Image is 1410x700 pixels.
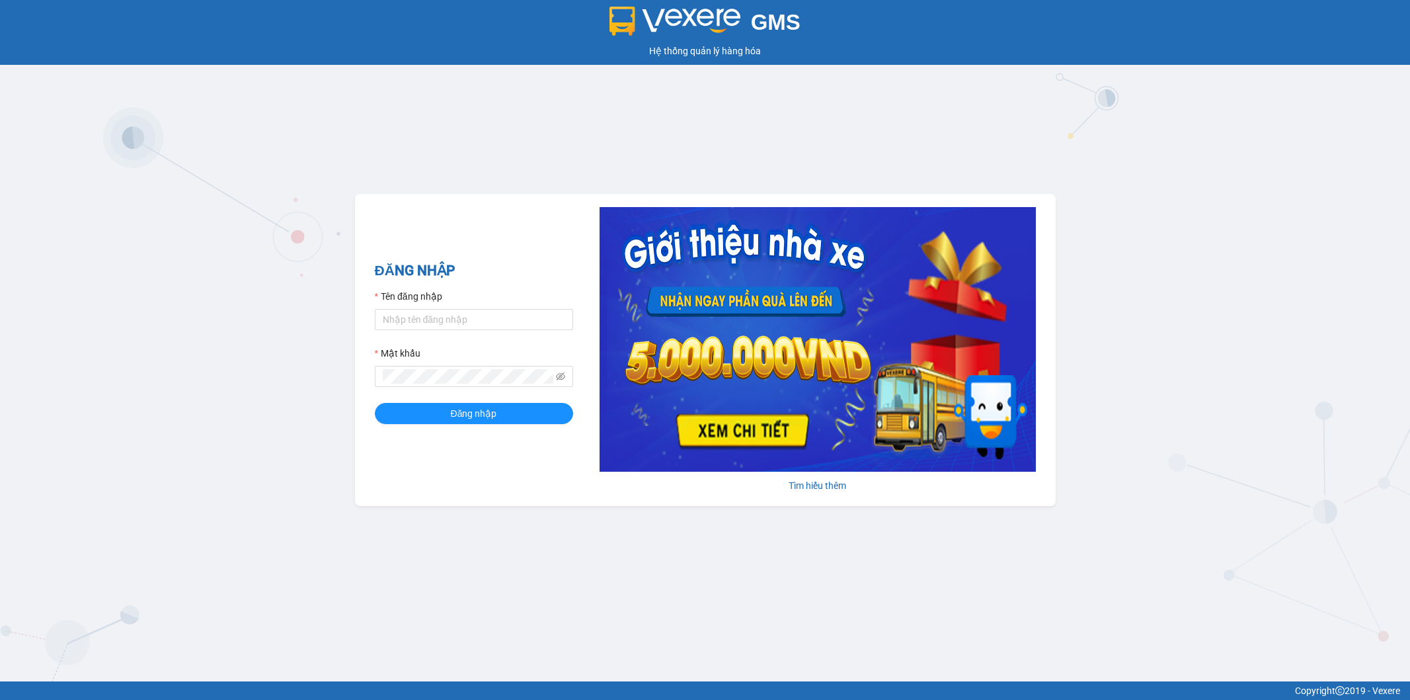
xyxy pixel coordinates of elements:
[10,683,1400,698] div: Copyright 2019 - Vexere
[609,7,740,36] img: logo 2
[3,44,1407,58] div: Hệ thống quản lý hàng hóa
[1335,686,1345,695] span: copyright
[375,260,573,282] h2: ĐĂNG NHẬP
[609,20,801,30] a: GMS
[375,309,573,330] input: Tên đăng nhập
[375,403,573,424] button: Đăng nhập
[375,346,420,361] label: Mật khẩu
[451,406,497,421] span: Đăng nhập
[751,10,801,34] span: GMS
[375,289,442,304] label: Tên đăng nhập
[600,478,1036,493] div: Tìm hiểu thêm
[556,372,565,381] span: eye-invisible
[600,207,1036,472] img: banner-0
[383,369,553,384] input: Mật khẩu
